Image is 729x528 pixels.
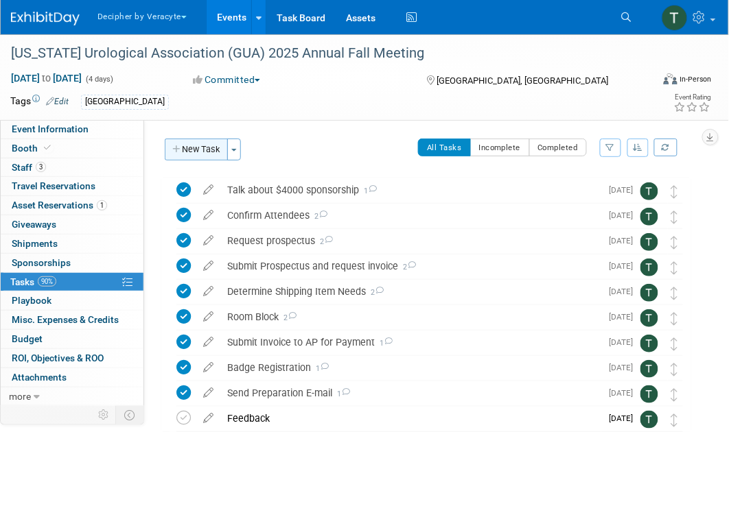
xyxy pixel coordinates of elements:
span: Attachments [12,372,67,383]
a: edit [196,311,220,323]
a: Staff3 [1,158,143,177]
span: (4 days) [84,75,113,84]
span: Budget [12,333,43,344]
span: Booth [12,143,54,154]
span: 1 [332,389,350,398]
button: Completed [529,139,588,156]
i: Move task [671,312,678,325]
div: In-Person [680,74,712,84]
span: [DATE] [610,388,640,398]
a: ROI, Objectives & ROO [1,349,143,368]
div: Feedback [220,407,601,430]
i: Move task [671,388,678,401]
span: Travel Reservations [12,180,95,191]
a: Attachments [1,368,143,387]
img: Tony Alvarado [662,5,688,31]
span: 2 [279,313,297,322]
a: edit [196,336,220,348]
div: Event Format [603,71,712,92]
a: edit [196,184,220,196]
span: [DATE] [610,363,640,372]
img: Tony Alvarado [640,208,658,226]
a: edit [196,260,220,272]
span: 2 [398,263,416,272]
div: Room Block [220,305,601,328]
a: Booth [1,139,143,158]
a: Refresh [654,139,678,156]
i: Move task [671,337,678,350]
div: [GEOGRAPHIC_DATA] [81,95,169,109]
span: [DATE] [610,312,640,322]
a: Edit [46,97,69,106]
a: Misc. Expenses & Credits [1,311,143,329]
span: Giveaways [12,219,56,230]
span: 1 [375,339,393,348]
img: Tony Alvarado [640,335,658,352]
span: Event Information [12,123,89,134]
span: 2 [310,212,327,221]
a: edit [196,361,220,374]
div: Submit Invoice to AP for Payment [220,331,601,354]
span: 3 [36,162,46,172]
span: Sponsorships [12,257,71,268]
span: [DATE] [610,337,640,347]
i: Move task [671,287,678,300]
span: 1 [311,364,329,373]
img: Format-Inperson.png [664,73,678,84]
span: 1 [359,187,377,195]
div: Talk about $4000 sponsorship [220,178,601,202]
a: edit [196,387,220,399]
i: Move task [671,413,678,427]
span: Playbook [12,295,51,306]
img: Tony Alvarado [640,259,658,276]
i: Move task [671,185,678,198]
a: more [1,387,143,406]
span: more [9,391,31,402]
img: Tony Alvarado [640,182,658,200]
a: Sponsorships [1,254,143,272]
span: [DATE] [610,236,640,245]
div: Request prospectus [220,229,601,252]
a: Giveaways [1,215,143,234]
div: Event Rating [674,94,711,101]
span: [DATE] [610,261,640,271]
i: Booth reservation complete [44,144,51,152]
span: [DATE] [610,211,640,220]
img: Tony Alvarado [640,309,658,327]
span: 90% [38,276,56,287]
a: edit [196,285,220,298]
div: Send Preparation E-mail [220,381,601,405]
img: Tony Alvarado [640,284,658,302]
td: Tags [10,94,69,110]
span: [DATE] [610,185,640,195]
span: 1 [97,200,107,211]
div: Confirm Attendees [220,204,601,227]
a: edit [196,412,220,424]
div: [US_STATE] Urological Association (GUA) 2025 Annual Fall Meeting [6,41,643,66]
span: 2 [315,237,333,246]
a: Asset Reservations1 [1,196,143,215]
span: [DATE] [610,287,640,296]
button: New Task [165,139,228,160]
div: Badge Registration [220,356,601,379]
img: Tony Alvarado [640,411,658,429]
img: Tony Alvarado [640,233,658,251]
div: Submit Prospectus and request invoice [220,254,601,278]
span: to [40,73,53,84]
span: Misc. Expenses & Credits [12,314,119,325]
img: Tony Alvarado [640,360,658,378]
img: Tony Alvarado [640,385,658,403]
span: 2 [366,288,384,297]
i: Move task [671,363,678,376]
button: All Tasks [418,139,471,156]
button: Incomplete [470,139,530,156]
button: Committed [188,73,266,86]
i: Move task [671,261,678,274]
a: Travel Reservations [1,177,143,195]
span: [GEOGRAPHIC_DATA], [GEOGRAPHIC_DATA] [437,75,609,86]
div: Determine Shipping Item Needs [220,280,601,303]
span: Shipments [12,238,58,249]
a: Budget [1,330,143,348]
a: Shipments [1,235,143,253]
span: Staff [12,162,46,173]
